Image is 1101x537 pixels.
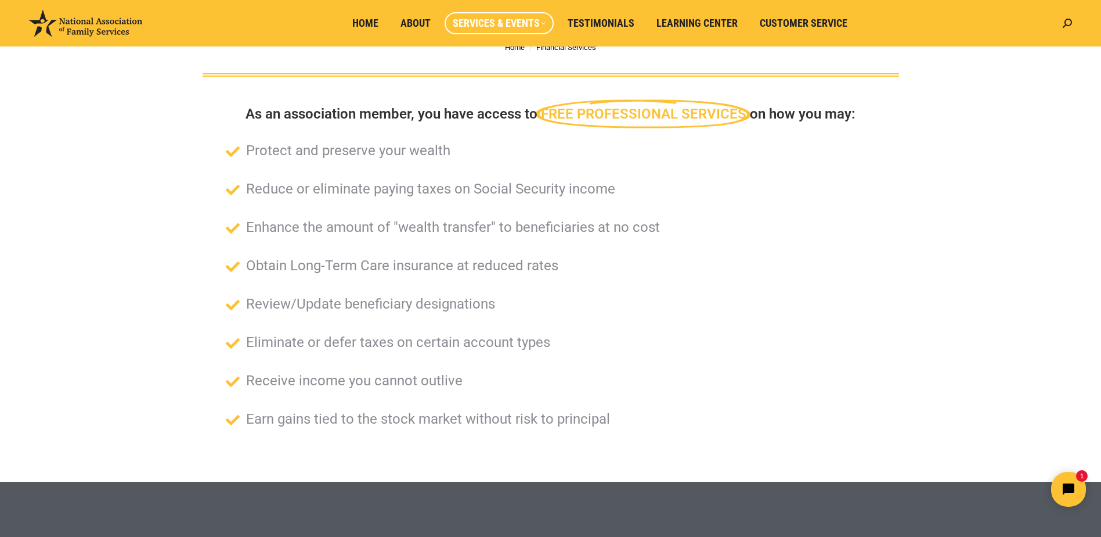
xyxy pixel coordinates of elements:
[243,370,463,391] span: Receive income you cannot outlive
[392,12,439,34] a: About
[536,43,596,52] span: Financial Services
[752,12,855,34] a: Customer Service
[656,17,738,30] span: Learning Center
[559,12,642,34] a: Testimonials
[760,17,847,30] span: Customer Service
[243,409,610,429] span: Earn gains tied to the stock market without risk to principal
[400,17,431,30] span: About
[896,462,1096,517] iframe: Tidio Chat
[246,106,537,122] span: As an association member, you have access to
[243,217,660,238] span: Enhance the amount of "wealth transfer" to beneficiaries at no cost
[243,178,615,199] span: Reduce or eliminate paying taxes on Social Security income
[453,17,546,30] span: Services & Events
[344,12,387,34] a: Home
[750,106,855,122] span: on how you may:
[243,332,550,353] span: Eliminate or defer taxes on certain account types
[568,17,634,30] span: Testimonials
[352,17,378,30] span: Home
[243,255,558,276] span: Obtain Long-Term Care insurance at reduced rates
[505,43,525,52] a: Home
[541,106,746,123] span: FREE PROFESSIONAL SERVICES
[243,140,450,161] span: Protect and preserve your wealth
[29,10,142,37] img: National Association of Family Services
[243,293,495,314] span: Review/Update beneficiary designations
[648,12,746,34] a: Learning Center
